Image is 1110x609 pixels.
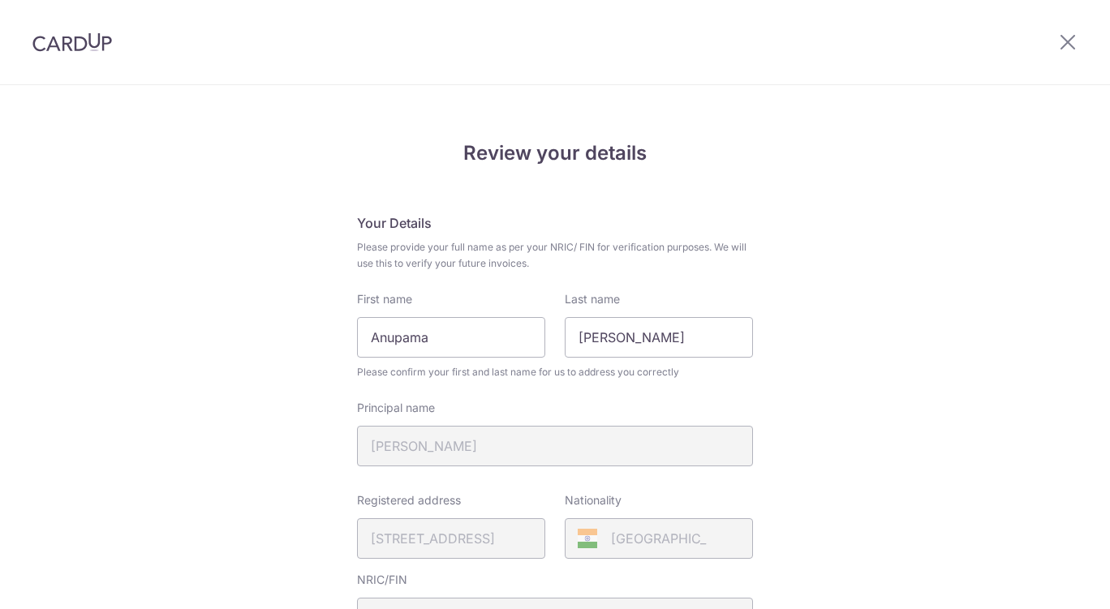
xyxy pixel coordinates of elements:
[357,213,753,233] h5: Your Details
[565,317,753,358] input: Last name
[357,317,545,358] input: First Name
[357,492,461,508] label: Registered address
[357,572,407,588] label: NRIC/FIN
[32,32,112,52] img: CardUp
[357,139,753,168] h4: Review your details
[565,291,620,307] label: Last name
[357,239,753,272] span: Please provide your full name as per your NRIC/ FIN for verification purposes. We will use this t...
[357,400,435,416] label: Principal name
[357,364,753,380] span: Please confirm your first and last name for us to address you correctly
[565,492,622,508] label: Nationality
[357,291,412,307] label: First name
